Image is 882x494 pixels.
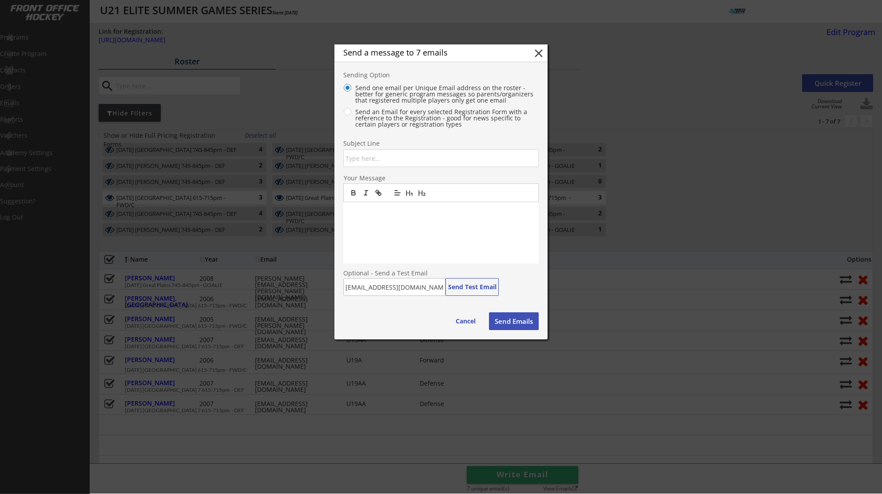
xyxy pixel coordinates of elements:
[447,312,485,330] button: Cancel
[343,140,406,147] div: Subject Line
[343,149,539,167] input: Type here...
[489,312,539,330] button: Send Emails
[343,72,406,78] div: Sending Option
[344,175,406,181] div: Your Message
[353,109,534,127] label: Send an Email for every selected Registration Form with a reference to the Registration - good fo...
[343,270,539,276] div: Optional - Send a Test Email
[343,48,518,56] div: Send a message to 7 emails
[391,187,404,198] span: Text alignment
[532,47,545,60] button: close
[353,85,534,104] label: Send one email per Unique Email address on the roster - better for generic program messages so pa...
[445,278,499,296] button: Send Test Email
[343,278,445,296] input: Email address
